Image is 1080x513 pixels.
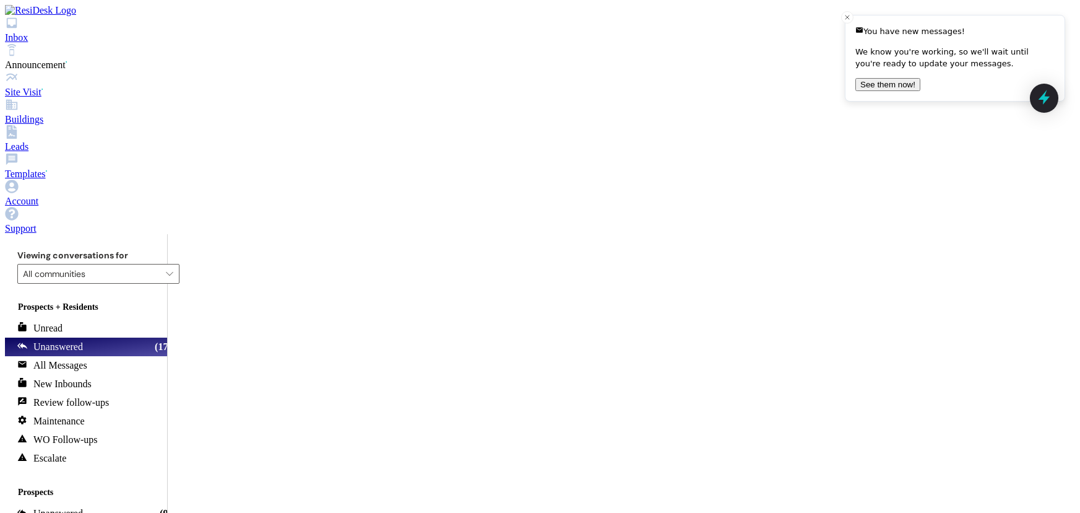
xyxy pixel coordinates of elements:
input: All communities [23,264,160,284]
i:  [166,269,173,279]
div: Prospects + Residents [5,302,167,312]
div: (171) [152,338,179,356]
div: New Inbounds [17,378,92,390]
div: You have new messages! [855,25,1055,38]
div: Unanswered [17,341,83,353]
div: Announcement [5,59,1075,71]
button: Close toast [841,11,853,24]
div: All Messages [17,359,87,372]
a: Support [5,212,1075,234]
div: Maintenance [17,415,85,427]
div: Inbox [5,32,1075,43]
div: Buildings [5,114,1075,125]
div: Support [5,223,1075,234]
div: Account [5,196,1075,207]
a: Site Visit • [5,76,1075,98]
label: Viewing conversations for [17,247,179,264]
div: WO Follow-ups [17,434,98,446]
div: Templates [5,169,1075,180]
a: Leads [5,130,1075,152]
span: • [46,169,48,174]
a: Templates • [5,157,1075,180]
div: Leads [5,141,1075,152]
div: Review follow-ups [17,397,109,409]
div: Site Visit [5,87,1075,98]
span: • [41,87,43,92]
p: We know you're working, so we'll wait until you're ready to update your messages. [855,46,1055,70]
a: Inbox [5,21,1075,43]
div: Unread [17,322,63,335]
div: Prospects [5,488,167,498]
button: See them now! [855,78,920,91]
img: ResiDesk Logo [5,5,76,16]
a: Buildings [5,103,1075,125]
div: Escalate [17,452,66,465]
a: Account [5,185,1075,207]
span: • [66,59,67,65]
